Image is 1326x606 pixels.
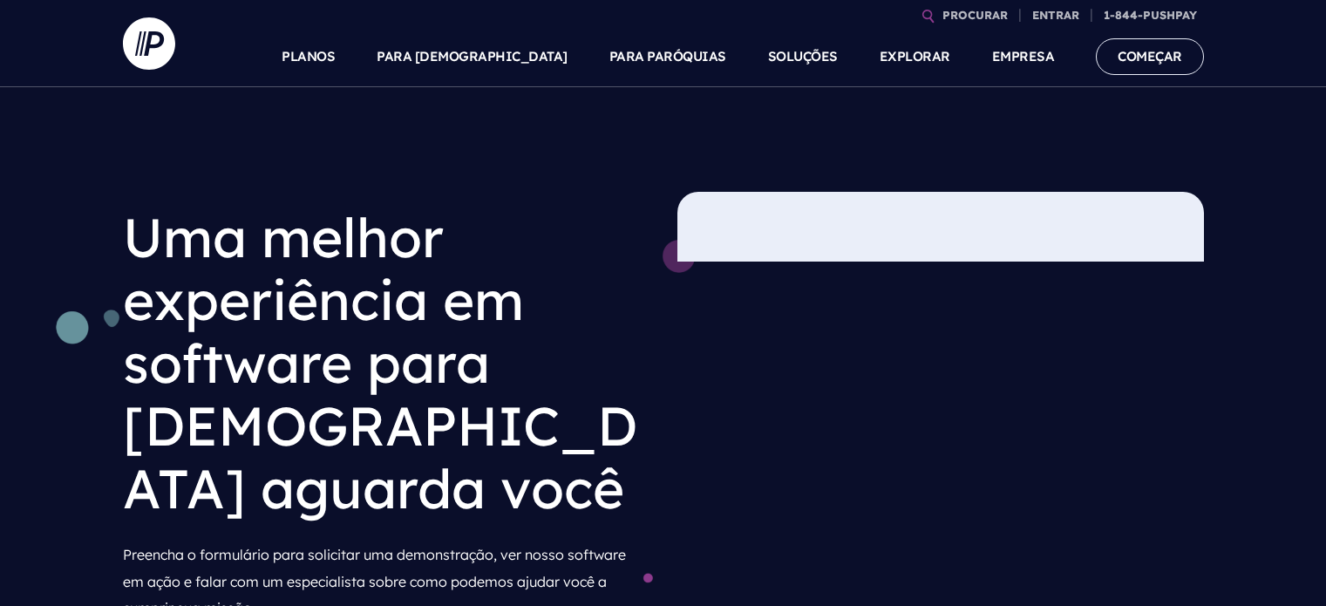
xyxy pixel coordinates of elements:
[123,203,637,522] font: Uma melhor experiência em software para [DEMOGRAPHIC_DATA] aguarda você
[609,26,726,87] a: PARA PARÓQUIAS
[992,48,1055,65] font: EMPRESA
[282,48,335,65] font: PLANOS
[609,48,726,65] font: PARA PARÓQUIAS
[768,26,838,87] a: SOLUÇÕES
[1032,8,1079,22] font: ENTRAR
[1096,38,1204,74] a: COMEÇAR
[282,26,335,87] a: PLANOS
[880,48,950,65] font: EXPLORAR
[992,26,1055,87] a: EMPRESA
[880,26,950,87] a: EXPLORAR
[942,8,1008,22] font: PROCURAR
[1118,48,1182,65] font: COMEÇAR
[768,48,838,65] font: SOLUÇÕES
[377,48,568,65] font: PARA [DEMOGRAPHIC_DATA]
[1104,8,1197,22] font: 1-844-PUSHPAY
[377,26,568,87] a: PARA [DEMOGRAPHIC_DATA]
